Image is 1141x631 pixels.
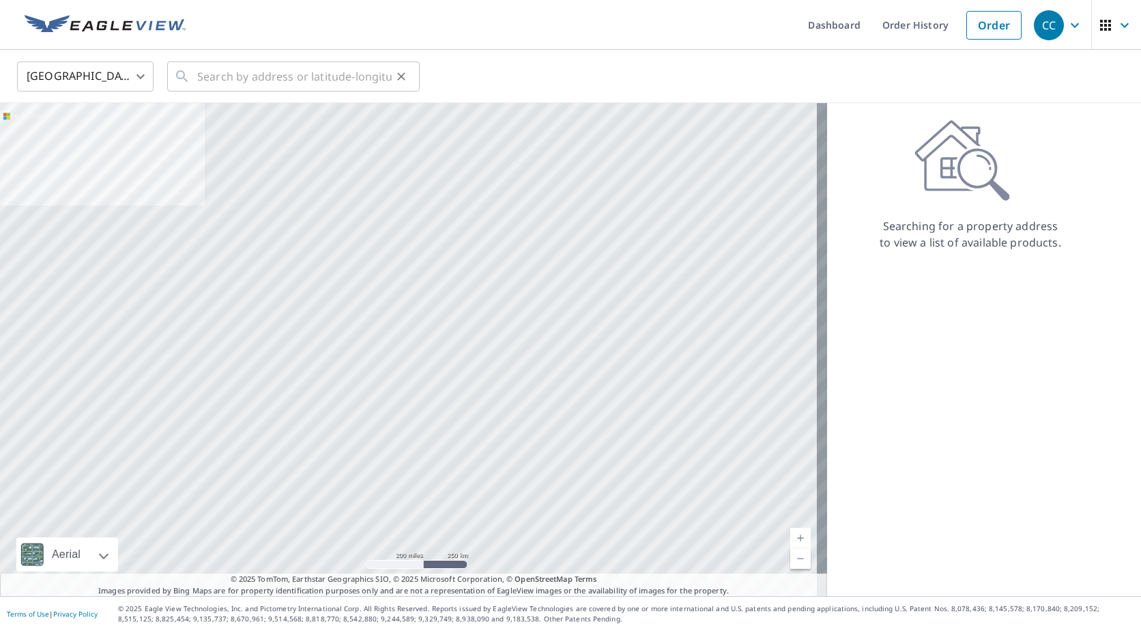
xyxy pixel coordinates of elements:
a: Order [966,11,1022,40]
a: Privacy Policy [53,609,98,619]
div: Aerial [16,537,118,572]
a: OpenStreetMap [515,574,572,584]
img: EV Logo [25,15,186,36]
div: [GEOGRAPHIC_DATA] [17,57,154,96]
div: Aerial [48,537,85,572]
button: Clear [392,67,411,86]
span: © 2025 TomTom, Earthstar Geographics SIO, © 2025 Microsoft Corporation, © [231,574,597,585]
a: Current Level 5, Zoom Out [790,548,811,569]
p: | [7,610,98,618]
a: Current Level 5, Zoom In [790,528,811,548]
div: CC [1034,10,1064,40]
p: © 2025 Eagle View Technologies, Inc. and Pictometry International Corp. All Rights Reserved. Repo... [118,604,1134,624]
input: Search by address or latitude-longitude [197,57,392,96]
a: Terms [575,574,597,584]
a: Terms of Use [7,609,49,619]
p: Searching for a property address to view a list of available products. [879,218,1062,251]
